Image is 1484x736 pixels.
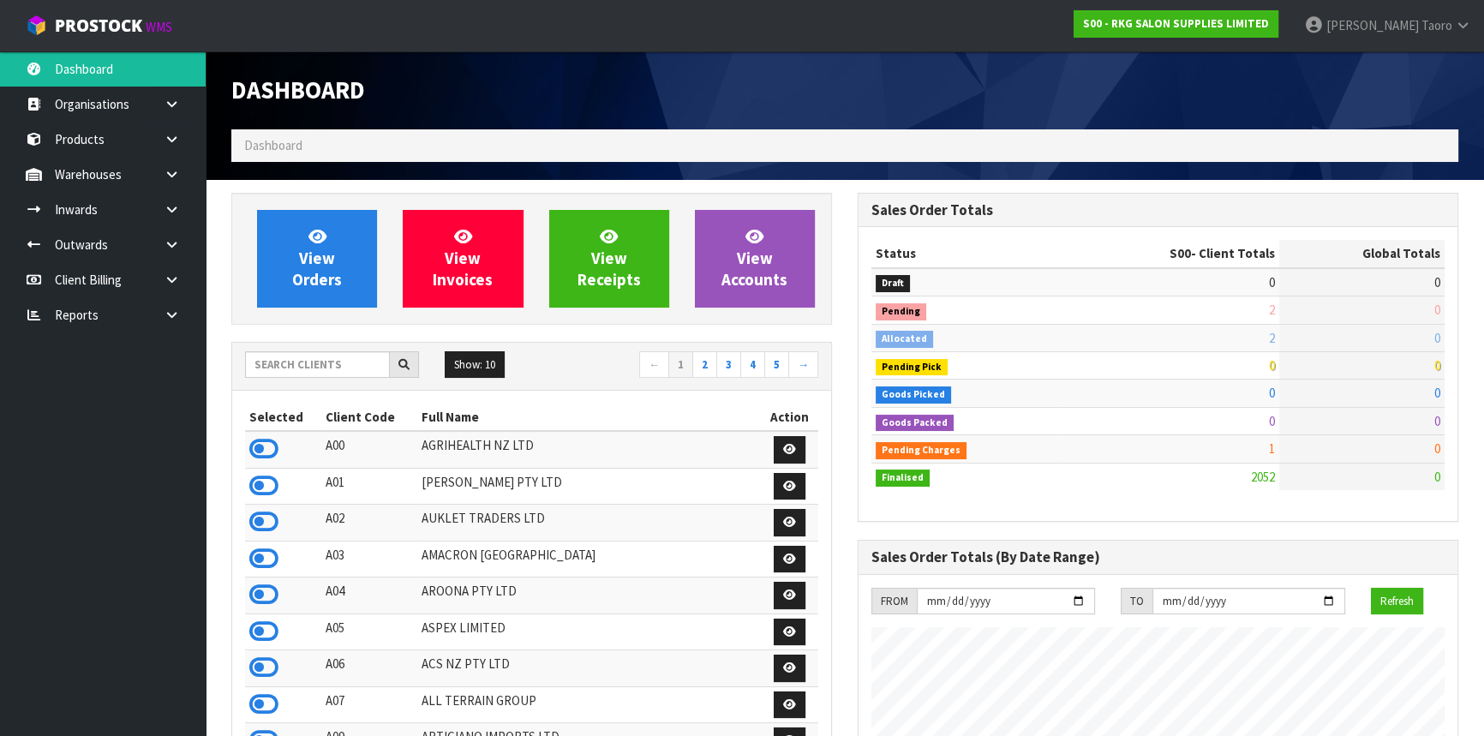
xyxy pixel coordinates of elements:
td: ACS NZ PTY LTD [417,650,761,687]
a: 4 [740,351,765,379]
span: 2052 [1251,469,1275,485]
span: Dashboard [231,75,365,105]
a: 5 [764,351,789,379]
span: View Receipts [577,226,641,290]
nav: Page navigation [545,351,819,381]
span: Dashboard [244,137,302,153]
a: 3 [716,351,741,379]
a: S00 - RKG SALON SUPPLIES LIMITED [1074,10,1278,38]
th: - Client Totals [1061,240,1279,267]
button: Show: 10 [445,351,505,379]
span: 0 [1434,385,1440,401]
a: 2 [692,351,717,379]
span: 0 [1434,440,1440,457]
h3: Sales Order Totals (By Date Range) [871,549,1445,565]
span: Goods Packed [876,415,954,432]
span: 0 [1434,302,1440,318]
span: Pending Pick [876,359,948,376]
h3: Sales Order Totals [871,202,1445,218]
span: Pending Charges [876,442,966,459]
span: Taoro [1421,17,1452,33]
a: ← [639,351,669,379]
div: FROM [871,588,917,615]
th: Status [871,240,1061,267]
a: 1 [668,351,693,379]
span: View Orders [292,226,342,290]
td: A01 [321,468,416,505]
td: A02 [321,505,416,542]
span: View Accounts [721,226,787,290]
span: 0 [1269,274,1275,290]
span: Draft [876,275,910,292]
a: ViewReceipts [549,210,669,308]
td: ALL TERRAIN GROUP [417,686,761,723]
span: 0 [1269,357,1275,374]
a: ViewOrders [257,210,377,308]
td: [PERSON_NAME] PTY LTD [417,468,761,505]
span: Goods Picked [876,386,951,404]
td: A07 [321,686,416,723]
a: ViewInvoices [403,210,523,308]
span: 0 [1434,469,1440,485]
th: Full Name [417,404,761,431]
span: 1 [1269,440,1275,457]
th: Selected [245,404,321,431]
td: A00 [321,431,416,468]
span: 0 [1269,413,1275,429]
span: S00 [1170,245,1191,261]
span: Finalised [876,470,930,487]
td: A05 [321,613,416,650]
span: ProStock [55,15,142,37]
a: ViewAccounts [695,210,815,308]
th: Action [761,404,818,431]
span: 0 [1434,274,1440,290]
span: 0 [1434,330,1440,346]
strong: S00 - RKG SALON SUPPLIES LIMITED [1083,16,1269,31]
div: TO [1121,588,1152,615]
input: Search clients [245,351,390,378]
td: AROONA PTY LTD [417,577,761,614]
td: AUKLET TRADERS LTD [417,505,761,542]
td: A06 [321,650,416,687]
td: AGRIHEALTH NZ LTD [417,431,761,468]
span: 0 [1269,385,1275,401]
span: Pending [876,303,926,320]
span: 0 [1434,413,1440,429]
td: ASPEX LIMITED [417,613,761,650]
td: AMACRON [GEOGRAPHIC_DATA] [417,541,761,577]
td: A04 [321,577,416,614]
span: [PERSON_NAME] [1326,17,1419,33]
small: WMS [146,19,172,35]
button: Refresh [1371,588,1423,615]
span: View Invoices [433,226,493,290]
th: Client Code [321,404,416,431]
img: cube-alt.png [26,15,47,36]
td: A03 [321,541,416,577]
span: 0 [1434,357,1440,374]
span: 2 [1269,330,1275,346]
span: Allocated [876,331,933,348]
span: 2 [1269,302,1275,318]
a: → [788,351,818,379]
th: Global Totals [1279,240,1445,267]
